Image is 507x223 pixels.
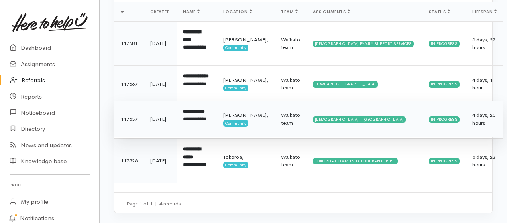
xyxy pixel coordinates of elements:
div: TOKOROA COMMUNITY FOODBANK TRUST [313,158,398,164]
div: Waikato team [281,153,300,169]
time: [DATE] [150,81,166,87]
th: # [114,2,144,22]
div: In progress [429,81,460,87]
td: 117667 [114,66,144,103]
time: [DATE] [150,157,166,164]
span: Team [281,9,297,14]
span: Status [429,9,450,14]
span: 4 days, 20 hours [472,112,495,126]
div: In progress [429,116,460,123]
th: Created [144,2,177,22]
td: 117526 [114,139,144,183]
small: Page 1 of 1 4 records [126,200,181,207]
span: Lifespan [472,9,497,14]
span: [PERSON_NAME], [223,36,268,43]
h6: Profile [10,180,90,190]
span: Community [223,85,248,91]
span: Community [223,45,248,51]
span: Tokoroa, [223,154,244,160]
span: Community [223,120,248,126]
span: 3 days, 22 hours [472,36,495,51]
div: [DEMOGRAPHIC_DATA] FAMILY SUPPORT SERVICES [313,41,414,47]
time: [DATE] [150,40,166,47]
div: Waikato team [281,111,300,127]
span: 4 days, 1 hour [472,77,493,91]
span: Name [183,9,200,14]
span: Location [223,9,252,14]
span: [PERSON_NAME], [223,77,268,83]
div: [DEMOGRAPHIC_DATA] - [GEOGRAPHIC_DATA] [313,116,406,123]
span: | [155,200,157,207]
span: Assignments [313,9,350,14]
div: In progress [429,41,460,47]
td: 117681 [114,22,144,66]
div: Waikato team [281,36,300,51]
span: 6 days, 22 hours [472,154,495,168]
div: TE WHARE [GEOGRAPHIC_DATA] [313,81,378,87]
time: [DATE] [150,116,166,122]
td: 117637 [114,101,144,138]
div: Waikato team [281,76,300,92]
div: In progress [429,158,460,164]
span: Community [223,162,248,168]
span: [PERSON_NAME], [223,112,268,118]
